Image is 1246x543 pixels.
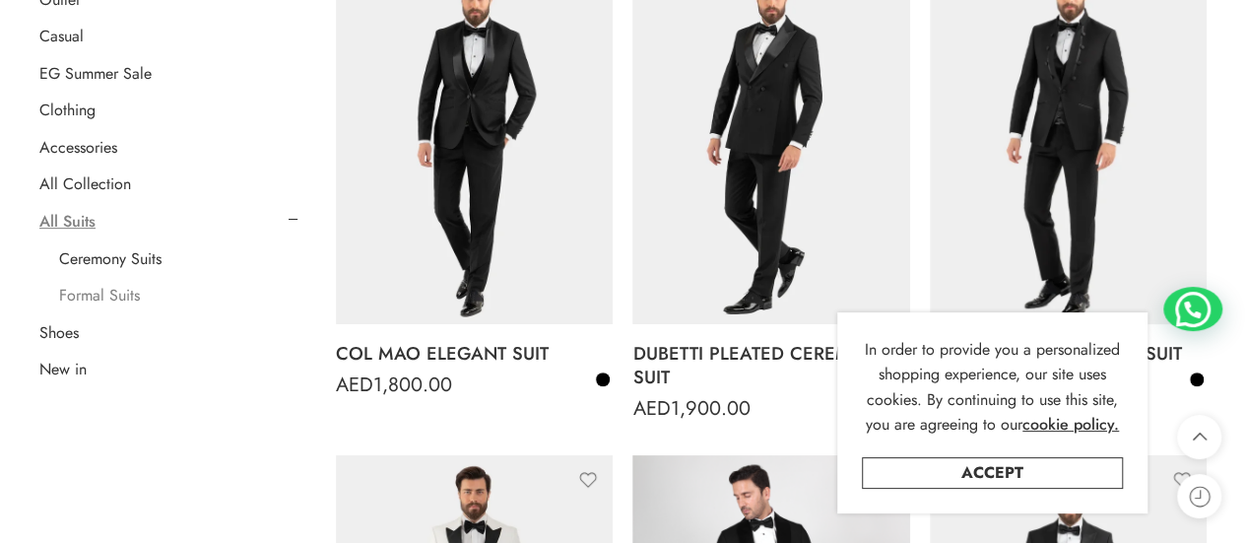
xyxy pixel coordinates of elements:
bdi: 1,900.00 [632,394,750,423]
a: Casual [39,27,84,46]
a: cookie policy. [1022,412,1119,438]
a: Black [1188,371,1206,388]
span: AED [336,371,373,399]
span: In order to provide you a personalized shopping experience, our site uses cookies. By continuing ... [865,338,1120,437]
a: All Suits [39,212,96,232]
a: Formal Suits [59,286,140,305]
a: EG Summer Sale [39,64,152,84]
a: New in [39,360,87,379]
span: AED [632,394,670,423]
a: Black [594,371,612,388]
bdi: 1,800.00 [336,371,452,399]
a: DUBETTI PLEATED CEREMONY SUIT [632,334,909,397]
a: All Collection [39,174,131,194]
a: Ceremony Suits [59,249,162,269]
a: COL MAO ELEGANT SUIT [336,334,613,373]
a: Clothing [39,101,96,120]
a: Accessories [39,138,117,158]
a: Accept [862,457,1123,489]
a: Shoes [39,323,79,343]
